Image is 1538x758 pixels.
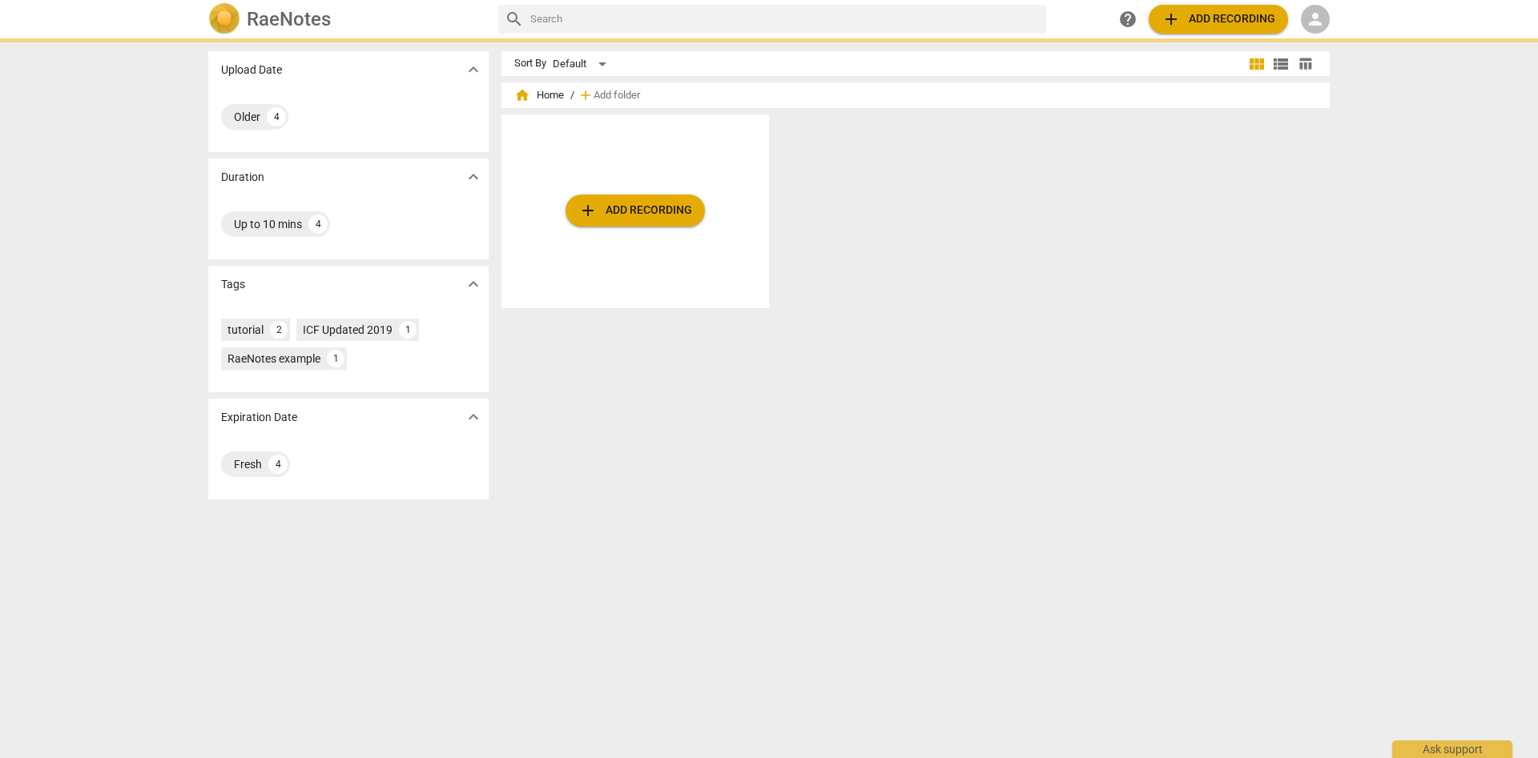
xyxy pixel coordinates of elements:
p: Upload Date [221,62,282,78]
span: Home [514,87,564,103]
span: expand_more [464,167,483,186]
span: home [514,87,530,103]
div: ICF Updated 2019 [303,322,393,338]
div: 4 [308,215,328,234]
div: 4 [267,107,286,126]
div: 1 [399,321,417,339]
div: Older [234,109,260,125]
p: Expiration Date [221,409,297,426]
span: view_module [1247,54,1266,74]
p: Tags [221,276,245,293]
button: Show more [461,272,485,296]
span: expand_more [464,407,483,427]
h2: RaeNotes [247,8,331,30]
span: view_list [1271,54,1290,74]
span: person [1306,10,1325,29]
p: Duration [221,169,264,186]
button: Show more [461,58,485,82]
a: Help [1113,5,1142,34]
div: Up to 10 mins [234,216,302,232]
div: 2 [270,321,288,339]
span: Add recording [578,201,692,220]
span: expand_more [464,60,483,79]
div: 1 [327,350,344,367]
a: LogoRaeNotes [208,3,485,35]
button: List view [1269,52,1293,76]
div: 4 [268,455,288,474]
span: Add recording [1162,10,1275,29]
span: add [578,201,598,220]
div: Default [553,51,612,77]
img: Logo [208,3,240,35]
span: Add folder [594,90,640,102]
div: Ask support [1392,740,1512,758]
button: Show more [461,405,485,429]
div: tutorial [227,322,264,338]
button: Upload [1149,5,1288,34]
button: Table view [1293,52,1317,76]
span: help [1118,10,1137,29]
button: Tile view [1245,52,1269,76]
button: Show more [461,165,485,189]
span: add [1162,10,1181,29]
input: Search [530,6,1040,32]
div: RaeNotes example [227,351,320,367]
span: search [505,10,524,29]
button: Upload [566,195,705,227]
span: add [578,87,594,103]
span: / [570,90,574,102]
div: Fresh [234,456,262,472]
div: Sort By [514,58,546,70]
span: expand_more [464,275,483,294]
span: table_chart [1298,56,1313,71]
